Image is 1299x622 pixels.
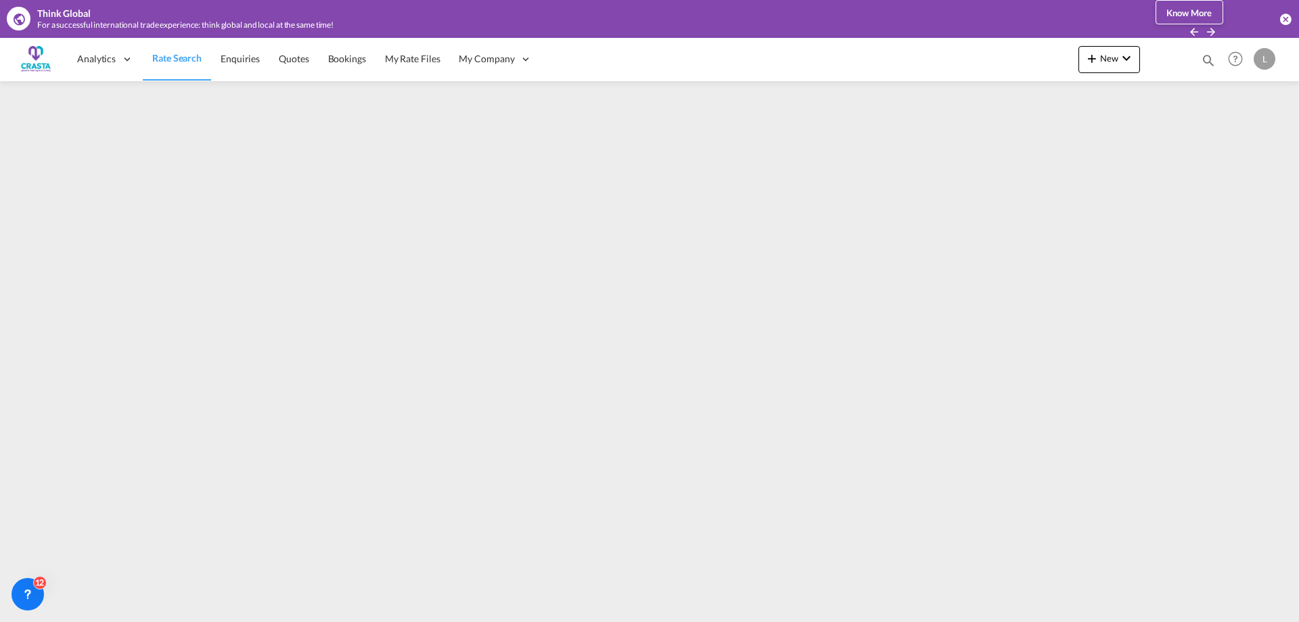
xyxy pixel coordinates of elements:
[1224,47,1247,70] span: Help
[20,43,51,74] img: ac429df091a311ed8aa72df674ea3bd9.png
[1201,53,1216,73] div: icon-magnify
[449,37,541,81] div: My Company
[12,12,26,26] md-icon: icon-earth
[375,37,450,81] a: My Rate Files
[1078,46,1140,73] button: icon-plus 400-fgNewicon-chevron-down
[211,37,269,81] a: Enquiries
[68,37,143,81] div: Analytics
[1254,48,1275,70] div: L
[1205,26,1217,38] md-icon: icon-arrow-right
[459,52,514,66] span: My Company
[221,53,260,64] span: Enquiries
[1118,50,1135,66] md-icon: icon-chevron-down
[1205,25,1217,38] button: icon-arrow-right
[1279,12,1292,26] button: icon-close-circle
[328,53,366,64] span: Bookings
[77,52,116,66] span: Analytics
[37,20,1099,31] div: For a successful international trade experience: think global and local at the same time!
[1084,53,1135,64] span: New
[1084,50,1100,66] md-icon: icon-plus 400-fg
[1201,53,1216,68] md-icon: icon-magnify
[1188,25,1204,38] button: icon-arrow-left
[279,53,309,64] span: Quotes
[143,37,211,81] a: Rate Search
[37,7,91,20] div: Think Global
[319,37,375,81] a: Bookings
[1224,47,1254,72] div: Help
[269,37,318,81] a: Quotes
[1188,26,1200,38] md-icon: icon-arrow-left
[1166,7,1212,18] span: Know More
[152,52,202,64] span: Rate Search
[385,53,440,64] span: My Rate Files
